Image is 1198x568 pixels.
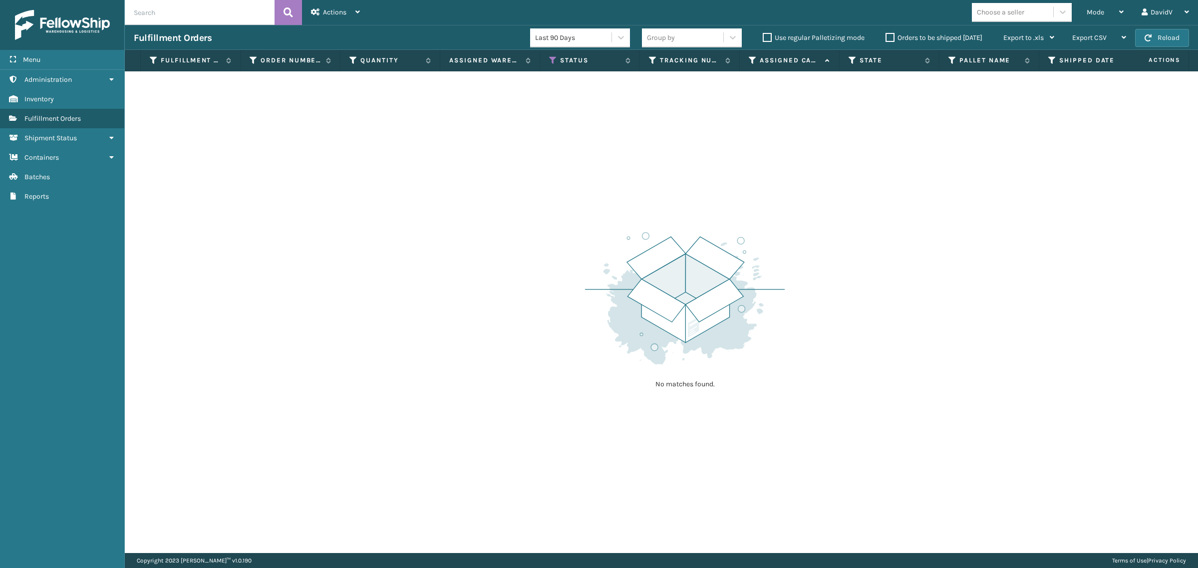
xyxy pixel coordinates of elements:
label: Use regular Palletizing mode [763,33,865,42]
label: Assigned Carrier Service [760,56,820,65]
label: Order Number [261,56,321,65]
span: Export CSV [1072,33,1107,42]
label: Tracking Number [660,56,720,65]
div: Group by [647,32,675,43]
label: Orders to be shipped [DATE] [886,33,982,42]
p: Copyright 2023 [PERSON_NAME]™ v 1.0.190 [137,553,252,568]
label: Quantity [360,56,421,65]
div: | [1112,553,1186,568]
span: Inventory [24,95,54,103]
h3: Fulfillment Orders [134,32,212,44]
label: Fulfillment Order Id [161,56,221,65]
span: Menu [23,55,40,64]
span: Actions [323,8,346,16]
a: Terms of Use [1112,557,1147,564]
div: Choose a seller [977,7,1024,17]
span: Shipment Status [24,134,77,142]
label: Status [560,56,620,65]
span: Export to .xls [1003,33,1044,42]
span: Fulfillment Orders [24,114,81,123]
label: Pallet Name [959,56,1020,65]
span: Batches [24,173,50,181]
label: State [860,56,920,65]
label: Shipped Date [1059,56,1120,65]
img: logo [15,10,110,40]
button: Reload [1135,29,1189,47]
span: Actions [1117,52,1187,68]
span: Containers [24,153,59,162]
span: Reports [24,192,49,201]
a: Privacy Policy [1148,557,1186,564]
span: Mode [1087,8,1104,16]
div: Last 90 Days [535,32,612,43]
label: Assigned Warehouse [449,56,521,65]
span: Administration [24,75,72,84]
